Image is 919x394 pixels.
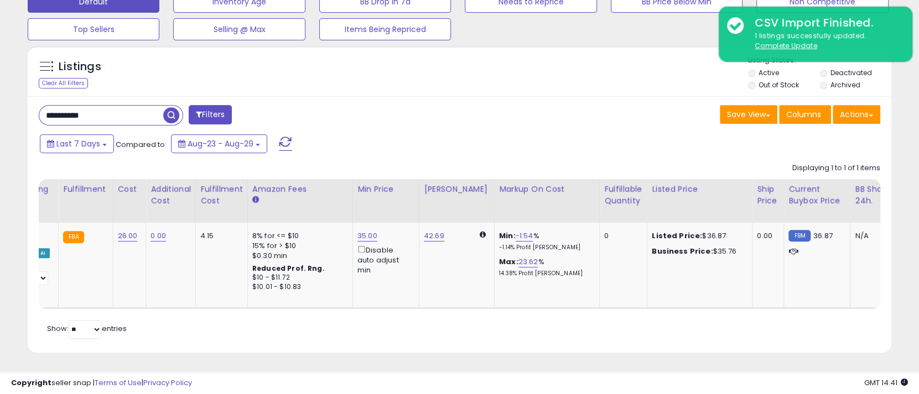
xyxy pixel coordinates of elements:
button: Aug-23 - Aug-29 [171,134,267,153]
b: Max: [499,256,518,267]
button: Columns [779,105,831,124]
small: FBA [63,231,84,243]
a: 0.00 [150,230,166,241]
div: Current Buybox Price [788,183,845,207]
button: Save View [720,105,777,124]
button: Items Being Repriced [319,18,451,40]
div: $35.76 [652,246,744,256]
div: Clear All Filters [39,78,88,88]
small: Amazon Fees. [252,195,259,205]
a: 23.62 [518,256,538,267]
div: 1 listings successfully updated. [746,31,904,51]
div: seller snap | | [11,378,192,388]
th: The percentage added to the cost of goods (COGS) that forms the calculator for Min & Max prices. [494,179,599,223]
div: $10.01 - $10.83 [252,282,344,292]
label: Active [759,68,779,77]
span: Compared to: [116,139,167,150]
span: Show: entries [47,323,127,334]
div: Cost [118,183,142,195]
a: 26.00 [118,230,138,241]
b: Min: [499,230,516,241]
button: Filters [189,105,232,124]
div: 0.00 [757,231,775,241]
div: Additional Cost [150,183,191,207]
u: Complete Update [755,41,817,50]
div: Ship Price [757,183,779,207]
b: Listed Price: [652,230,702,241]
span: Last 7 Days [56,138,100,149]
span: 2025-09-6 14:41 GMT [864,377,908,388]
div: Fulfillment Cost [200,183,243,207]
button: Last 7 Days [40,134,114,153]
p: 14.38% Profit [PERSON_NAME] [499,270,591,277]
small: FBM [788,230,810,241]
div: $10 - $11.72 [252,273,344,282]
span: Columns [786,109,821,120]
div: Disable auto adjust min [357,244,411,275]
span: Aug-23 - Aug-29 [188,138,253,149]
div: CSV Import Finished. [746,15,904,31]
div: Fulfillment [63,183,108,195]
a: -1.54 [516,230,533,241]
label: Deactivated [830,68,872,77]
label: Out of Stock [759,80,799,90]
div: 0 [604,231,638,241]
div: 15% for > $10 [252,241,344,251]
div: BB Share 24h. [855,183,895,207]
div: N/A [855,231,891,241]
b: Business Price: [652,246,713,256]
span: 36.87 [813,230,833,241]
div: 8% for <= $10 [252,231,344,241]
div: Displaying 1 to 1 of 1 items [792,163,880,174]
div: $36.87 [652,231,744,241]
div: Amazon Fees [252,183,348,195]
b: Reduced Prof. Rng. [252,264,325,273]
div: 4.15 [200,231,239,241]
a: 35.00 [357,230,377,241]
a: 42.69 [424,230,444,241]
div: Listed Price [652,183,747,195]
a: Privacy Policy [143,377,192,388]
a: Terms of Use [95,377,142,388]
strong: Copyright [11,377,51,388]
div: Repricing [11,183,54,195]
button: Actions [833,105,880,124]
div: % [499,257,591,277]
button: Top Sellers [28,18,159,40]
p: -1.14% Profit [PERSON_NAME] [499,244,591,251]
div: [PERSON_NAME] [424,183,490,195]
div: % [499,231,591,251]
div: Fulfillable Quantity [604,183,642,207]
label: Archived [830,80,860,90]
div: Min Price [357,183,414,195]
h5: Listings [59,59,101,75]
div: $0.30 min [252,251,344,261]
div: Markup on Cost [499,183,595,195]
button: Selling @ Max [173,18,305,40]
